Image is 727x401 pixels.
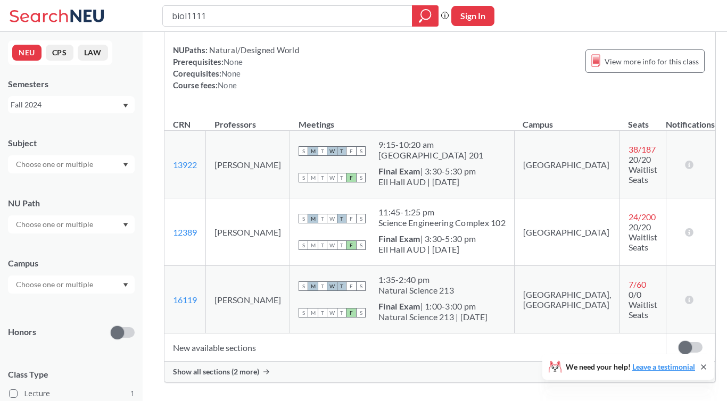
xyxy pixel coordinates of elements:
span: F [346,240,356,250]
span: T [337,214,346,223]
input: Class, professor, course number, "phrase" [171,7,404,25]
span: T [318,308,327,318]
span: T [318,281,327,291]
span: Natural/Designed World [208,45,299,55]
span: M [308,308,318,318]
span: T [318,146,327,156]
div: Natural Science 213 [378,285,454,296]
span: 7 / 60 [629,279,646,289]
span: View more info for this class [605,55,699,68]
th: Seats [619,108,666,131]
div: Ell Hall AUD | [DATE] [378,244,476,255]
div: 11:45 - 1:25 pm [378,207,506,218]
span: F [346,281,356,291]
span: S [356,214,366,223]
input: Choose one or multiple [11,158,100,171]
span: 0/0 Waitlist Seats [629,289,657,320]
span: 20/20 Waitlist Seats [629,222,657,252]
a: Leave a testimonial [632,362,695,371]
a: 16119 [173,295,197,305]
div: Dropdown arrow [8,275,135,294]
button: LAW [78,45,108,61]
div: Natural Science 213 | [DATE] [378,312,488,322]
div: 9:15 - 10:20 am [378,139,483,150]
span: None [218,80,237,90]
b: Final Exam [378,233,420,244]
span: 38 / 187 [629,144,656,154]
span: F [346,173,356,182]
button: Sign In [451,6,494,26]
span: W [327,308,337,318]
span: M [308,214,318,223]
div: Fall 2024 [11,99,122,111]
div: Dropdown arrow [8,155,135,173]
div: [GEOGRAPHIC_DATA] 201 [378,150,483,161]
svg: Dropdown arrow [123,104,128,108]
span: M [308,240,318,250]
p: Honors [8,326,36,338]
a: 13922 [173,160,197,170]
span: S [356,281,366,291]
svg: Dropdown arrow [123,223,128,227]
div: Science Engineering Complex 102 [378,218,506,228]
span: T [337,308,346,318]
span: 20/20 Waitlist Seats [629,154,657,185]
span: W [327,173,337,182]
div: NUPaths: Prerequisites: Corequisites: Course fees: [173,44,299,91]
span: T [337,240,346,250]
span: M [308,173,318,182]
th: Notifications [666,108,715,131]
div: 1:35 - 2:40 pm [378,274,454,285]
span: S [299,308,308,318]
div: Dropdown arrow [8,215,135,233]
span: S [299,214,308,223]
span: S [299,146,308,156]
a: 12389 [173,227,197,237]
input: Choose one or multiple [11,218,100,231]
span: Show all sections (2 more) [173,367,259,377]
span: S [299,173,308,182]
svg: magnifying glass [419,9,432,23]
span: 1 [130,388,135,399]
label: Lecture [9,387,135,400]
span: T [337,173,346,182]
div: CRN [173,119,191,130]
div: Semesters [8,78,135,90]
div: NU Path [8,197,135,209]
th: Professors [206,108,290,131]
span: 24 / 200 [629,212,656,222]
b: Final Exam [378,166,420,176]
span: None [224,57,243,66]
td: New available sections [164,333,666,362]
th: Meetings [290,108,515,131]
td: [PERSON_NAME] [206,266,290,333]
span: W [327,146,337,156]
div: Show all sections (2 more) [164,362,715,382]
div: Fall 2024Dropdown arrow [8,96,135,113]
span: T [318,173,327,182]
span: S [356,308,366,318]
input: Choose one or multiple [11,278,100,291]
td: [PERSON_NAME] [206,198,290,266]
span: W [327,281,337,291]
td: [GEOGRAPHIC_DATA] [514,131,619,198]
b: Final Exam [378,301,420,311]
svg: Dropdown arrow [123,283,128,287]
span: M [308,281,318,291]
th: Campus [514,108,619,131]
span: F [346,308,356,318]
span: W [327,240,337,250]
span: Class Type [8,369,135,380]
span: T [318,240,327,250]
span: F [346,146,356,156]
svg: Dropdown arrow [123,163,128,167]
span: T [337,146,346,156]
td: [GEOGRAPHIC_DATA], [GEOGRAPHIC_DATA] [514,266,619,333]
span: S [356,240,366,250]
span: M [308,146,318,156]
div: magnifying glass [412,5,439,27]
div: Ell Hall AUD | [DATE] [378,177,476,187]
button: CPS [46,45,73,61]
span: S [356,146,366,156]
span: S [299,240,308,250]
